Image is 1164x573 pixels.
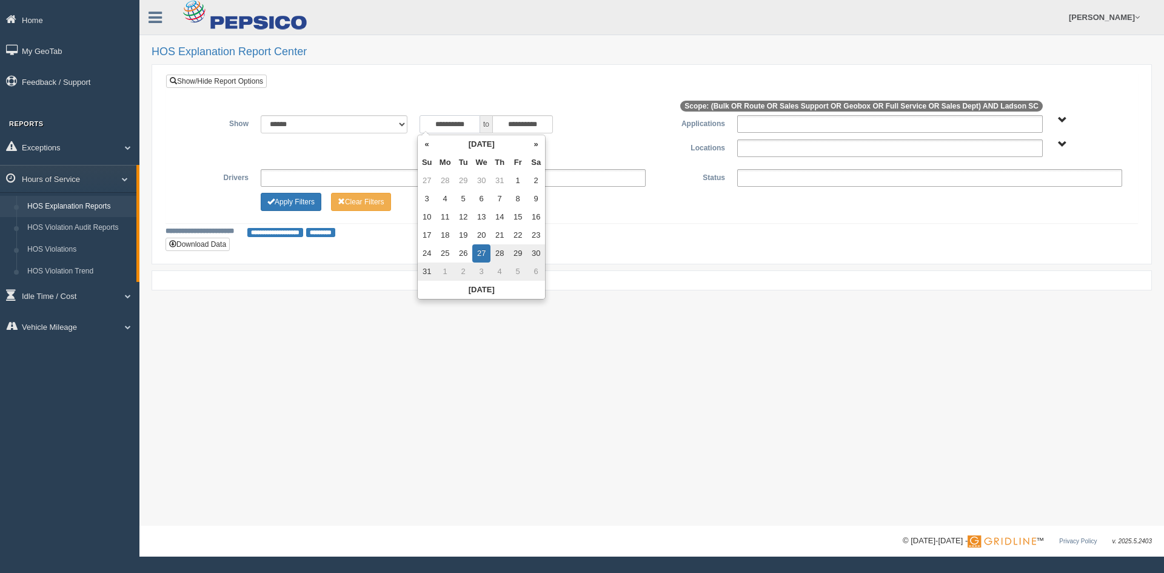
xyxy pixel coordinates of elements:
td: 30 [472,172,490,190]
a: Privacy Policy [1059,538,1097,545]
td: 1 [436,263,454,281]
td: 22 [509,226,527,244]
label: Drivers [175,169,255,184]
td: 6 [527,263,545,281]
td: 3 [418,190,436,208]
label: Applications [652,115,731,130]
td: 11 [436,208,454,226]
td: 13 [472,208,490,226]
td: 24 [418,244,436,263]
td: 1 [509,172,527,190]
td: 25 [436,244,454,263]
th: Mo [436,153,454,172]
td: 17 [418,226,436,244]
td: 15 [509,208,527,226]
td: 9 [527,190,545,208]
th: Su [418,153,436,172]
span: Scope: (Bulk OR Route OR Sales Support OR Geobox OR Full Service OR Sales Dept) AND Ladson SC [680,101,1043,112]
td: 8 [509,190,527,208]
h2: HOS Explanation Report Center [152,46,1152,58]
td: 26 [454,244,472,263]
th: We [472,153,490,172]
th: Fr [509,153,527,172]
td: 5 [454,190,472,208]
span: v. 2025.5.2403 [1112,538,1152,545]
td: 4 [490,263,509,281]
img: Gridline [968,535,1036,548]
td: 23 [527,226,545,244]
button: Change Filter Options [261,193,321,211]
td: 6 [472,190,490,208]
th: [DATE] [436,135,527,153]
a: HOS Violation Trend [22,261,136,283]
label: Show [175,115,255,130]
td: 27 [472,244,490,263]
td: 12 [454,208,472,226]
th: Th [490,153,509,172]
td: 18 [436,226,454,244]
td: 31 [418,263,436,281]
td: 27 [418,172,436,190]
td: 3 [472,263,490,281]
td: 29 [454,172,472,190]
td: 4 [436,190,454,208]
td: 7 [490,190,509,208]
a: HOS Violations [22,239,136,261]
td: 20 [472,226,490,244]
td: 16 [527,208,545,226]
td: 2 [454,263,472,281]
a: Show/Hide Report Options [166,75,267,88]
td: 28 [436,172,454,190]
label: Status [652,169,731,184]
td: 21 [490,226,509,244]
td: 28 [490,244,509,263]
button: Change Filter Options [331,193,391,211]
a: HOS Violation Audit Reports [22,217,136,239]
span: to [480,115,492,133]
th: [DATE] [418,281,545,299]
button: Download Data [166,238,230,251]
th: » [527,135,545,153]
th: Sa [527,153,545,172]
td: 29 [509,244,527,263]
div: © [DATE]-[DATE] - ™ [903,535,1152,548]
label: Locations [652,139,731,154]
td: 5 [509,263,527,281]
th: Tu [454,153,472,172]
td: 30 [527,244,545,263]
th: « [418,135,436,153]
td: 14 [490,208,509,226]
td: 10 [418,208,436,226]
td: 2 [527,172,545,190]
a: HOS Explanation Reports [22,196,136,218]
td: 31 [490,172,509,190]
td: 19 [454,226,472,244]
